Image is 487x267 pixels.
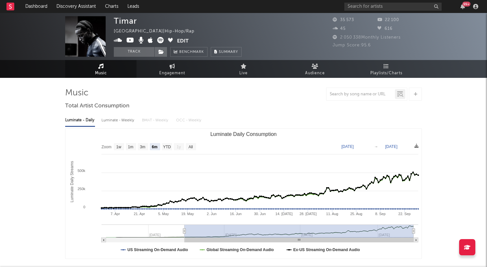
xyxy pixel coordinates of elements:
[254,212,266,216] text: 30. Jun
[279,60,350,78] a: Audience
[163,145,171,149] text: YTD
[128,145,134,149] text: 1m
[462,2,470,6] div: 99 +
[101,115,136,126] div: Luminate - Weekly
[114,16,137,26] div: Timar
[177,37,189,45] button: Edit
[208,60,279,78] a: Live
[293,248,360,252] text: Ex-US Streaming On-Demand Audio
[95,69,107,77] span: Music
[385,144,398,149] text: [DATE]
[65,60,137,78] a: Music
[333,18,354,22] span: 35 573
[181,212,194,216] text: 19. May
[137,60,208,78] a: Engagement
[333,27,346,31] span: 45
[333,43,371,47] span: Jump Score: 95.6
[344,3,442,11] input: Search for artists
[77,169,85,173] text: 500k
[65,129,422,259] svg: Luminate Daily Consumption
[77,187,85,191] text: 250k
[230,212,242,216] text: 16. Jun
[219,50,238,54] span: Summary
[370,69,402,77] span: Playlists/Charts
[305,69,325,77] span: Audience
[101,145,112,149] text: Zoom
[275,212,292,216] text: 14. [DATE]
[65,102,129,110] span: Total Artist Consumption
[350,212,362,216] text: 25. Aug
[177,145,181,149] text: 1y
[374,144,378,149] text: →
[65,115,95,126] div: Luminate - Daily
[179,48,204,56] span: Benchmark
[114,47,154,57] button: Track
[207,248,274,252] text: Global Streaming On-Demand Audio
[188,145,193,149] text: All
[134,212,145,216] text: 21. Apr
[350,60,422,78] a: Playlists/Charts
[460,4,465,9] button: 99+
[159,69,185,77] span: Engagement
[377,27,393,31] span: 616
[327,92,395,97] input: Search by song name or URL
[211,47,242,57] button: Summary
[300,212,317,216] text: 28. [DATE]
[207,212,217,216] text: 2. Jun
[127,248,188,252] text: US Streaming On-Demand Audio
[158,212,169,216] text: 5. May
[398,212,411,216] text: 22. Sep
[140,145,146,149] text: 3m
[70,161,74,202] text: Luminate Daily Streams
[152,145,157,149] text: 6m
[326,212,338,216] text: 11. Aug
[114,28,202,35] div: [GEOGRAPHIC_DATA] | Hip-Hop/Rap
[210,131,277,137] text: Luminate Daily Consumption
[170,47,208,57] a: Benchmark
[341,144,354,149] text: [DATE]
[83,205,85,209] text: 0
[375,212,386,216] text: 8. Sep
[333,35,401,40] span: 2 050 338 Monthly Listeners
[377,18,399,22] span: 22 100
[239,69,248,77] span: Live
[116,145,122,149] text: 1w
[111,212,120,216] text: 7. Apr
